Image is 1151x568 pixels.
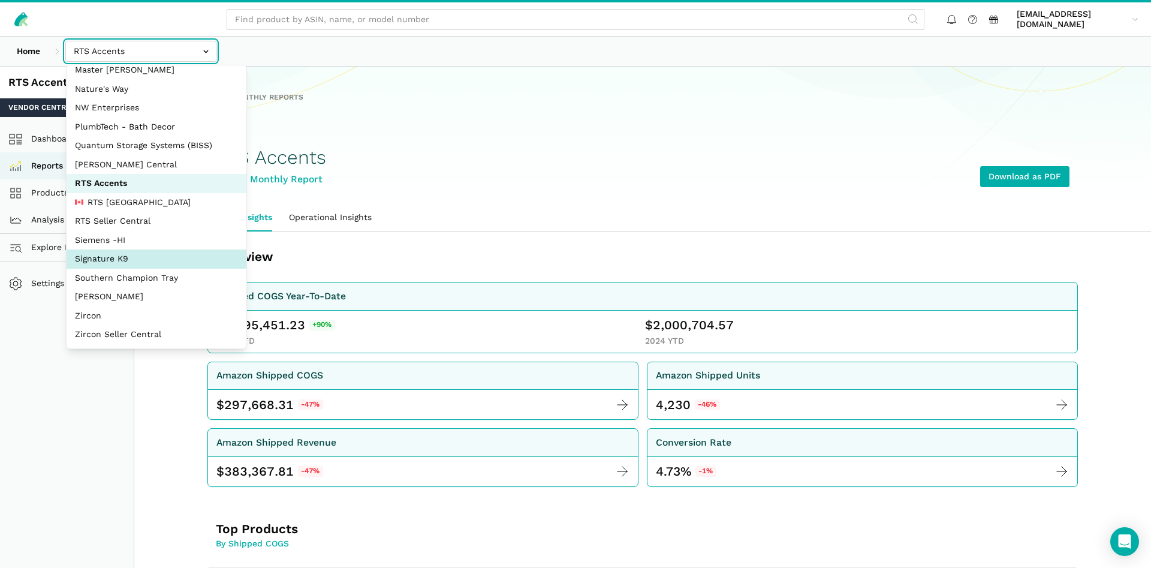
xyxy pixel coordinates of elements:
span: 297,668.31 [224,396,294,413]
div: Conversion Rate [656,435,731,450]
a: Conversion Rate 4.73%-1% [647,428,1078,487]
a: Amazon Shipped COGS $ 297,668.31 -47% [207,362,638,420]
button: RTS Seller Central [67,212,246,231]
button: Nature's Way [67,80,246,99]
div: Open Intercom Messenger [1110,527,1139,556]
button: Siemens -HI [67,231,246,250]
span: +90% [309,320,335,330]
div: 4.73% [656,463,716,480]
div: RTS Accents [8,75,125,90]
button: Signature K9 [67,250,246,269]
button: Zircon [67,306,246,326]
h3: Top Products [216,521,567,537]
button: RTS [GEOGRAPHIC_DATA] [67,193,246,212]
button: [PERSON_NAME] Central [67,155,246,175]
button: Zircon Seller Central [67,325,246,344]
div: Amazon Shipped Units [656,368,760,383]
h3: Overview [216,248,567,265]
input: RTS Accents [65,41,216,62]
div: 2024 YTD [645,336,1069,347]
span: [EMAIL_ADDRESS][DOMAIN_NAME] [1017,9,1128,30]
div: [DATE] Monthly Report [216,172,326,187]
a: Home [8,41,49,62]
div: Amazon Shipped COGS [216,368,323,383]
span: $ [216,463,224,480]
button: RTS Accents [67,174,246,193]
div: Amazon Shipped Revenue [216,435,336,450]
span: -46% [695,399,720,410]
a: Amazon Shipped Units 4,230 -46% [647,362,1078,420]
button: Southern Champion Tray [67,269,246,288]
span: All Monthly Reports [216,92,303,103]
div: WMCI [216,128,326,143]
span: 383,367.81 [224,463,294,480]
button: [PERSON_NAME] [67,287,246,306]
p: By Shipped COGS [216,537,567,550]
a: Amazon Shipped Revenue $ 383,367.81 -47% [207,428,638,487]
div: 2025 YTD [216,336,641,347]
button: Master [PERSON_NAME] [67,61,246,80]
div: Shipped COGS Year-To-Date [216,289,346,304]
button: PlumbTech - Bath Decor [67,118,246,137]
a: Download as PDF [980,166,1069,187]
span: -47% [298,399,323,410]
span: -1% [695,466,716,477]
span: $ [645,317,653,333]
span: -47% [298,466,323,477]
span: $ [216,396,224,413]
a: [EMAIL_ADDRESS][DOMAIN_NAME] [1013,7,1143,32]
a: Operational Insights [281,204,380,232]
input: Find product by ASIN, name, or model number [227,9,924,30]
a: All Monthly Reports [203,92,303,103]
span: Vendor Central [8,103,75,113]
h1: RTS Accents [216,147,326,168]
button: NW Enterprises [67,98,246,118]
span: Explore Data [13,241,84,255]
button: Quantum Storage Systems (BISS) [67,136,246,155]
span: 2,000,704.57 [653,317,734,333]
span: 3,795,451.23 [224,317,305,333]
div: 4,230 [656,396,691,413]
